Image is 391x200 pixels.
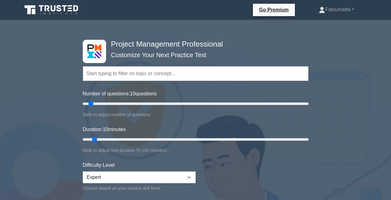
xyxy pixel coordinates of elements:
[130,91,136,96] span: 10
[83,161,115,169] label: Difficulty Level
[83,66,309,81] input: Start typing to filter on topic or concept...
[255,6,292,14] a: Go Premium
[304,3,369,16] a: Fatoumatta
[103,127,108,132] span: 10
[109,40,278,49] h4: Project Management Professional
[83,111,309,118] div: Slide to adjust number of questions
[83,147,309,154] div: Slide to adjust test duration (5-120 minutes)
[83,126,126,133] label: Duration: minutes
[83,90,157,98] label: Number of questions: questions
[83,184,196,192] div: Choose based on your current skill level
